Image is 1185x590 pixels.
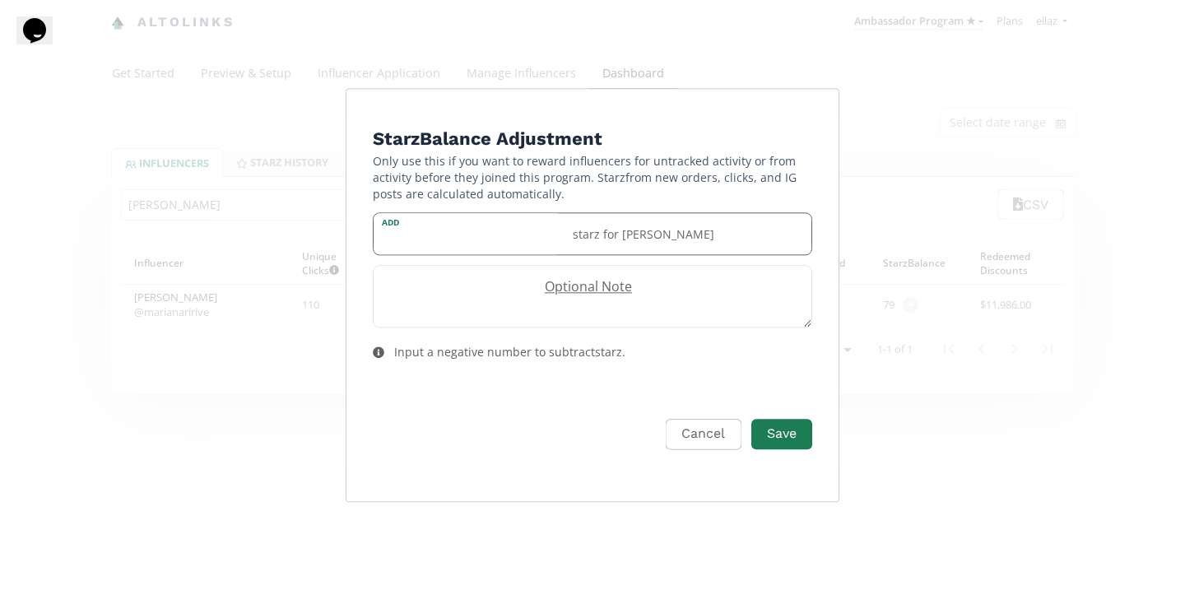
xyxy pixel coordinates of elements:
p: Only use this if you want to reward influencers for untracked activity or from activity before th... [373,153,812,202]
label: Add [374,213,563,228]
button: Save [751,419,812,449]
div: starz for [PERSON_NAME] [563,213,811,255]
label: Optional Note [374,278,795,297]
iframe: chat widget [16,16,69,66]
div: Edit Program [346,88,839,502]
div: Input a negative number to subtract starz . [394,344,625,360]
button: Cancel [666,419,741,449]
h4: Starz Balance Adjustment [373,125,812,153]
